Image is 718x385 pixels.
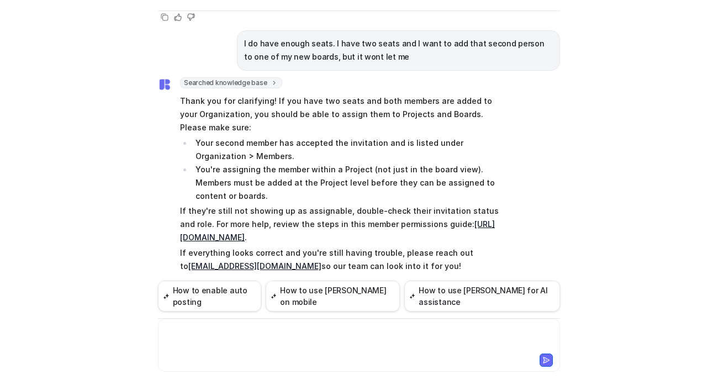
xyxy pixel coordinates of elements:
[244,37,553,64] p: I do have enough seats. I have two seats and I want to add that second person to one of my new bo...
[180,204,503,244] p: If they're still not showing up as assignable, double-check their invitation status and role. For...
[158,281,261,312] button: How to enable auto posting
[180,94,503,134] p: Thank you for clarifying! If you have two seats and both members are added to your Organization, ...
[188,261,321,271] a: [EMAIL_ADDRESS][DOMAIN_NAME]
[404,281,560,312] button: How to use [PERSON_NAME] for AI assistance
[266,281,400,312] button: How to use [PERSON_NAME] on mobile
[192,136,503,163] li: Your second member has accepted the invitation and is listed under Organization > Members.
[180,246,503,273] p: If everything looks correct and you're still having trouble, please reach out to so our team can ...
[180,77,282,88] span: Searched knowledge base
[192,163,503,203] li: You're assigning the member within a Project (not just in the board view). Members must be added ...
[158,78,171,91] img: Widget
